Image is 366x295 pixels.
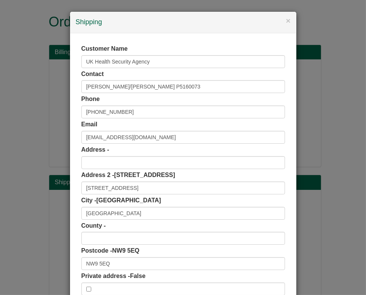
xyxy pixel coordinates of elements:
label: Customer Name [81,45,128,53]
label: Phone [81,95,100,104]
label: Contact [81,70,104,79]
span: [GEOGRAPHIC_DATA] [97,197,161,203]
h4: Shipping [76,17,291,27]
label: Email [81,120,98,129]
label: County - [81,222,106,230]
span: False [130,273,145,279]
span: [STREET_ADDRESS] [114,172,175,178]
label: Address - [81,146,109,154]
label: Postcode - [81,247,140,255]
button: × [286,17,290,25]
label: Address 2 - [81,171,175,180]
label: City - [81,196,161,205]
label: Private address - [81,272,146,281]
span: NW9 5EQ [112,247,139,254]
